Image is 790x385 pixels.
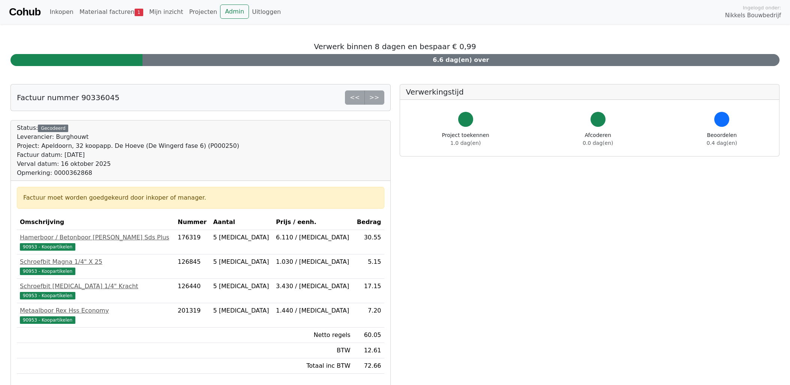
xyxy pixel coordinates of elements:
span: 90953 - Koopartikelen [20,316,75,324]
th: Nummer [175,215,210,230]
div: 5 [MEDICAL_DATA] [213,257,270,266]
a: Materiaal facturen1 [76,5,146,20]
span: Nikkels Bouwbedrijf [725,11,781,20]
a: Hamerboor / Betonboor [PERSON_NAME] Sds Plus90953 - Koopartikelen [20,233,172,251]
td: 17.15 [354,279,384,303]
div: Leverancier: Burghouwt [17,132,239,141]
span: Ingelogd onder: [743,4,781,11]
th: Aantal [210,215,273,230]
div: Schroefbit Magna 1/4" X 25 [20,257,172,266]
th: Omschrijving [17,215,175,230]
div: Gecodeerd [38,125,68,132]
a: Projecten [186,5,220,20]
h5: Verwerk binnen 8 dagen en bespaar € 0,99 [10,42,780,51]
div: 1.030 / [MEDICAL_DATA] [276,257,350,266]
div: Project toekennen [442,131,489,147]
th: Prijs / eenh. [273,215,353,230]
th: Bedrag [354,215,384,230]
td: 176319 [175,230,210,254]
td: Totaal inc BTW [273,358,353,374]
div: Afcoderen [583,131,613,147]
div: Verval datum: 16 oktober 2025 [17,159,239,168]
td: 126845 [175,254,210,279]
a: Admin [220,5,249,19]
td: BTW [273,343,353,358]
td: 7.20 [354,303,384,328]
td: 12.61 [354,343,384,358]
h5: Factuur nummer 90336045 [17,93,120,102]
td: 126440 [175,279,210,303]
div: Status: [17,123,239,177]
div: 5 [MEDICAL_DATA] [213,282,270,291]
a: Schroefbit Magna 1/4" X 2590953 - Koopartikelen [20,257,172,275]
div: Schroefbit [MEDICAL_DATA] 1/4" Kracht [20,282,172,291]
td: 30.55 [354,230,384,254]
span: 0.4 dag(en) [707,140,737,146]
span: 0.0 dag(en) [583,140,613,146]
a: Inkopen [46,5,76,20]
div: Hamerboor / Betonboor [PERSON_NAME] Sds Plus [20,233,172,242]
td: Netto regels [273,328,353,343]
div: 6.6 dag(en) over [142,54,780,66]
td: 72.66 [354,358,384,374]
div: 5 [MEDICAL_DATA] [213,306,270,315]
span: 1 [135,9,143,16]
div: 3.430 / [MEDICAL_DATA] [276,282,350,291]
span: 90953 - Koopartikelen [20,243,75,251]
div: Opmerking: 0000362868 [17,168,239,177]
div: Beoordelen [707,131,737,147]
h5: Verwerkingstijd [406,87,774,96]
a: Cohub [9,3,40,21]
div: Project: Apeldoorn, 32 koopapp. De Hoeve (De Wingerd fase 6) (P000250) [17,141,239,150]
a: Mijn inzicht [146,5,186,20]
div: Factuur datum: [DATE] [17,150,239,159]
div: 5 [MEDICAL_DATA] [213,233,270,242]
div: Metaalboor Rex Hss Economy [20,306,172,315]
span: 1.0 dag(en) [450,140,481,146]
a: Uitloggen [249,5,284,20]
a: Schroefbit [MEDICAL_DATA] 1/4" Kracht90953 - Koopartikelen [20,282,172,300]
div: 1.440 / [MEDICAL_DATA] [276,306,350,315]
span: 90953 - Koopartikelen [20,292,75,299]
td: 60.05 [354,328,384,343]
span: 90953 - Koopartikelen [20,268,75,275]
a: Metaalboor Rex Hss Economy90953 - Koopartikelen [20,306,172,324]
td: 5.15 [354,254,384,279]
div: 6.110 / [MEDICAL_DATA] [276,233,350,242]
div: Factuur moet worden goedgekeurd door inkoper of manager. [23,193,378,202]
td: 201319 [175,303,210,328]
